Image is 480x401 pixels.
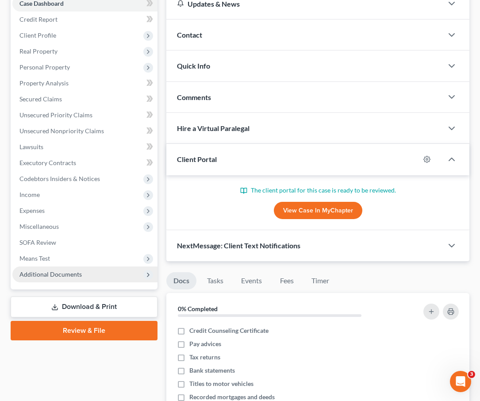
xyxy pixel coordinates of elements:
span: Unsecured Priority Claims [19,111,92,119]
span: Pay advices [189,339,221,348]
a: SOFA Review [12,235,157,251]
span: Means Test [19,254,50,262]
span: Bank statements [189,366,235,375]
a: View Case in MyChapter [274,202,362,220]
p: The client portal for this case is ready to be reviewed. [177,186,459,195]
a: Fees [273,272,301,289]
span: Titles to motor vehicles [189,379,253,388]
a: Review & File [11,321,157,340]
strong: 0% Completed [178,305,218,312]
span: Miscellaneous [19,223,59,230]
span: Client Portal [177,155,217,163]
span: SOFA Review [19,239,56,246]
span: Comments [177,93,211,101]
span: 3 [468,371,475,378]
a: Events [234,272,269,289]
span: Credit Report [19,15,58,23]
span: Client Profile [19,31,56,39]
span: Additional Documents [19,270,82,278]
span: Income [19,191,40,198]
a: Credit Report [12,12,157,27]
span: Tax returns [189,353,220,362]
span: Credit Counseling Certificate [189,326,269,335]
span: Unsecured Nonpriority Claims [19,127,104,135]
span: Hire a Virtual Paralegal [177,124,250,132]
a: Timer [304,272,336,289]
a: Unsecured Nonpriority Claims [12,123,157,139]
span: Quick Info [177,62,210,70]
span: Expenses [19,207,45,214]
span: NextMessage: Client Text Notifications [177,241,300,250]
a: Unsecured Priority Claims [12,107,157,123]
span: Codebtors Insiders & Notices [19,175,100,182]
span: Real Property [19,47,58,55]
a: Docs [166,272,196,289]
span: Secured Claims [19,95,62,103]
span: Lawsuits [19,143,43,150]
iframe: Intercom live chat [450,371,471,392]
a: Executory Contracts [12,155,157,171]
a: Lawsuits [12,139,157,155]
span: Property Analysis [19,79,69,87]
span: Executory Contracts [19,159,76,166]
a: Property Analysis [12,75,157,91]
span: Personal Property [19,63,70,71]
a: Secured Claims [12,91,157,107]
a: Download & Print [11,297,157,317]
span: Contact [177,31,202,39]
a: Tasks [200,272,230,289]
